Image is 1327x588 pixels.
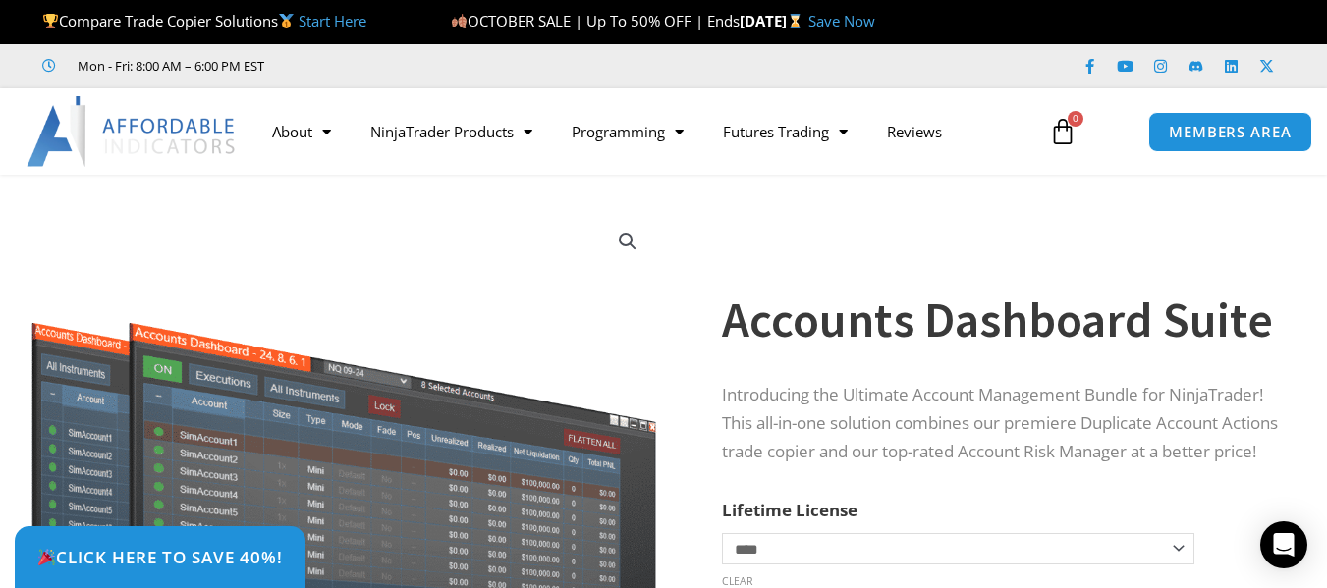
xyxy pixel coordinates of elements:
[451,11,740,30] span: OCTOBER SALE | Up To 50% OFF | Ends
[867,109,962,154] a: Reviews
[703,109,867,154] a: Futures Trading
[452,14,467,28] img: 🍂
[740,11,807,30] strong: [DATE]
[252,109,1035,154] nav: Menu
[299,11,366,30] a: Start Here
[722,499,857,521] label: Lifetime License
[552,109,703,154] a: Programming
[15,526,305,588] a: 🎉Click Here to save 40%!
[722,286,1278,354] h1: Accounts Dashboard Suite
[1068,111,1083,127] span: 0
[37,549,283,565] span: Click Here to save 40%!
[27,96,238,167] img: LogoAI | Affordable Indicators – NinjaTrader
[610,224,645,259] a: View full-screen image gallery
[808,11,875,30] a: Save Now
[42,11,366,30] span: Compare Trade Copier Solutions
[252,109,351,154] a: About
[351,109,552,154] a: NinjaTrader Products
[43,14,58,28] img: 🏆
[788,14,802,28] img: ⌛
[722,381,1278,466] p: Introducing the Ultimate Account Management Bundle for NinjaTrader! This all-in-one solution comb...
[38,549,55,565] img: 🎉
[1260,521,1307,568] div: Open Intercom Messenger
[279,14,294,28] img: 🥇
[1148,112,1312,152] a: MEMBERS AREA
[1020,103,1106,160] a: 0
[292,56,586,76] iframe: Customer reviews powered by Trustpilot
[73,54,264,78] span: Mon - Fri: 8:00 AM – 6:00 PM EST
[1169,125,1292,139] span: MEMBERS AREA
